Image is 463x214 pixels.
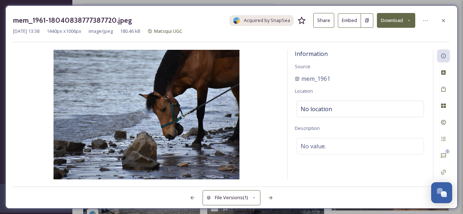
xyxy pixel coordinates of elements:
button: Share [313,13,334,28]
div: 0 [445,149,450,154]
a: mem_1961 [295,74,330,83]
span: Location [295,88,313,94]
span: 180.46 kB [120,28,140,35]
button: Download [377,13,415,28]
span: 1440 px x 1006 px [47,28,81,35]
span: Information [295,50,328,58]
span: Source [295,63,310,70]
img: snapsea-logo.png [233,17,240,24]
button: Embed [338,13,361,28]
span: No location [301,105,332,113]
h3: mem_1961-18040838777387720.jpeg [13,15,132,26]
span: Description [295,125,320,131]
button: Open Chat [431,182,452,203]
span: [DATE] 13:38 [13,28,39,35]
span: image/jpeg [89,28,113,35]
span: Acquired by SnapSea [244,17,290,24]
img: mem_1961-18040838777387720.jpeg [13,50,280,179]
span: Matsqui UGC [154,28,182,34]
span: mem_1961 [301,74,330,83]
button: File Versions(1) [203,190,260,205]
span: No value. [301,142,326,150]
